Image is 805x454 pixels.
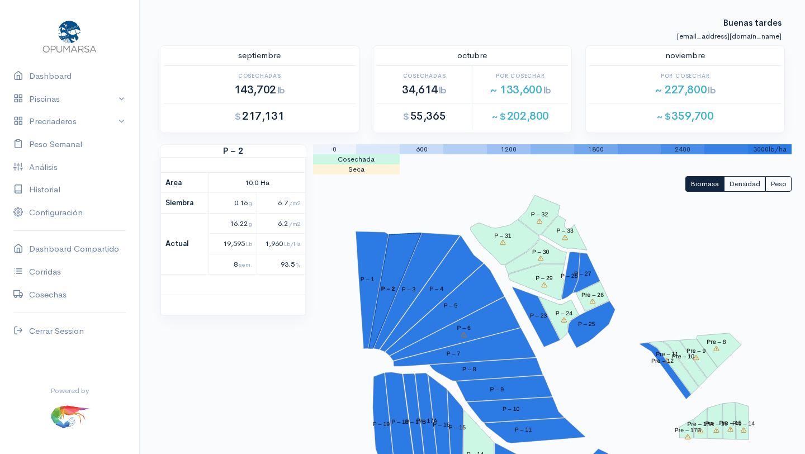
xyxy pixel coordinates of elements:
[40,18,99,54] img: Opumarsa
[729,179,760,188] span: Densidad
[164,73,356,79] h6: Cosechadas
[655,83,716,97] span: ~ 227,800
[657,109,714,123] span: 359,700
[581,291,604,298] tspan: Pre – 26
[555,310,572,317] tspan: P – 24
[765,176,792,192] button: Peso
[514,427,532,433] tspan: P – 11
[372,421,390,428] tspan: P – 19
[532,248,550,255] tspan: P – 30
[277,84,285,96] span: lb
[690,179,719,188] span: Biomasa
[284,240,301,248] span: Lb/Ha
[677,31,782,41] small: [EMAIL_ADDRESS][DOMAIN_NAME]
[209,193,257,214] td: 0.16
[235,109,284,123] span: 217,131
[360,276,374,283] tspan: P – 1
[472,73,568,79] h6: Por Cosechar
[675,145,690,154] span: 2400
[531,211,548,218] tspan: P – 32
[161,193,209,214] th: Siembra
[433,422,450,428] tspan: P – 16
[381,286,395,292] tspan: P – 2
[492,111,506,122] span: ~ $
[403,109,446,123] span: 55,365
[588,145,604,154] span: 1800
[160,145,306,158] strong: P – 2
[209,234,257,254] td: 19,595
[249,220,252,228] span: g
[209,172,305,193] td: 10.0 Ha
[249,199,252,207] span: g
[687,421,713,428] tspan: Pre – 17A
[672,353,694,360] tspan: Pre – 10
[234,83,285,97] span: 143,702
[246,240,252,248] span: Lb
[416,145,428,154] span: 600
[719,419,741,426] tspan: Pre – 15
[161,172,209,193] th: Area
[446,351,460,357] tspan: P – 7
[439,84,447,96] span: lb
[492,109,549,123] span: 202,800
[391,419,409,425] tspan: P – 18
[685,176,724,192] button: Biomasa
[490,386,504,392] tspan: P – 9
[209,254,257,275] td: 8
[289,220,301,228] span: /m2
[257,254,305,275] td: 93.5
[561,272,578,279] tspan: P – 28
[257,193,305,214] td: 6.7
[707,339,726,346] tspan: Pre – 8
[675,427,701,434] tspan: Pre – 17B
[530,313,547,319] tspan: P – 23
[589,73,781,79] h6: Por Cosechar
[753,145,769,154] span: 3000
[583,49,788,62] div: noviembre
[50,396,90,436] img: ...
[732,420,755,427] tspan: Pre – 14
[651,358,674,365] tspan: Pre – 12
[686,348,705,354] tspan: Pre – 9
[578,320,595,327] tspan: P – 25
[401,286,415,293] tspan: P – 3
[462,366,476,373] tspan: P – 8
[657,111,671,122] span: ~ $
[209,213,257,234] td: 16.22
[656,351,678,358] tspan: Pre – 11
[333,145,337,154] span: 0
[448,424,466,431] tspan: P – 15
[574,270,591,277] tspan: P – 27
[494,233,512,239] tspan: P – 31
[157,49,362,62] div: septiembre
[370,49,575,62] div: octubre
[536,275,553,282] tspan: P – 29
[429,286,443,292] tspan: P – 4
[705,420,727,427] tspan: Pre – 16
[443,302,457,309] tspan: P – 5
[503,406,520,413] tspan: P – 10
[403,111,409,122] span: $
[161,213,209,275] th: Actual
[235,111,241,122] span: $
[770,179,787,188] span: Peso
[723,6,782,28] strong: Buenas tardes
[313,164,400,174] td: Seca
[296,261,301,268] span: %
[377,73,472,79] h6: Cosechadas
[457,325,471,332] tspan: P – 6
[708,84,716,96] span: lb
[289,199,301,207] span: /m2
[556,228,574,234] tspan: P – 33
[257,213,305,234] td: 6.2
[416,418,437,424] tspan: P – 17A
[405,419,426,425] tspan: P – 17B
[239,261,252,268] span: sem.
[313,154,400,164] td: Cosechada
[490,83,551,97] span: ~ 133,600
[501,145,517,154] span: 1200
[724,176,765,192] button: Densidad
[257,234,305,254] td: 1,960
[769,145,787,154] span: lb/ha
[402,83,447,97] span: 34,614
